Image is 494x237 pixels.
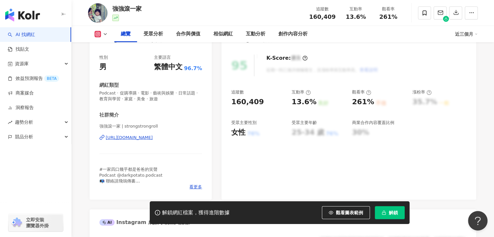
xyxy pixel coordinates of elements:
[99,82,119,89] div: 網紅類型
[176,30,200,38] div: 合作與價值
[336,210,363,215] span: 觀看圖表範例
[15,115,33,130] span: 趨勢分析
[99,112,119,118] div: 社群簡介
[99,55,108,60] div: 性別
[352,120,394,126] div: 商業合作內容覆蓋比例
[10,218,23,228] img: chrome extension
[5,8,40,21] img: logo
[99,90,202,102] span: Podcast · 促購導購 · 電影 · 藝術與娛樂 · 日常話題 · 教育與學習 · 家庭 · 美食 · 旅遊
[26,217,49,229] span: 立即安裝 瀏覽器外掛
[379,14,398,20] span: 261%
[309,6,336,12] div: 追蹤數
[266,55,308,62] div: K-Score :
[278,30,308,38] div: 創作內容分析
[292,120,317,126] div: 受眾主要年齡
[344,6,368,12] div: 互動率
[121,30,131,38] div: 總覽
[231,128,246,138] div: 女性
[154,55,171,60] div: 主要語言
[15,56,29,71] span: 資源庫
[292,89,311,95] div: 互動率
[88,3,108,23] img: KOL Avatar
[99,135,202,141] a: [URL][DOMAIN_NAME]
[352,97,374,107] div: 261%
[213,30,233,38] div: 相似網紅
[8,31,35,38] a: searchAI 找網紅
[99,62,107,72] div: 男
[8,75,59,82] a: 效益預測報告BETA
[99,167,173,190] span: #一家四口幾乎都是爸爸的笑聲 Podcast @darkpotato.podcast 📭 聯絡請飛鴿傳書 [EMAIL_ADDRESS][DOMAIN_NAME]
[8,214,63,231] a: chrome extension立即安裝 瀏覽器外掛
[352,89,371,95] div: 觀看率
[8,120,12,125] span: rise
[112,5,142,13] div: 強強滾一家
[389,210,398,215] span: 解鎖
[375,206,405,219] button: 解鎖
[455,29,478,39] div: 近三個月
[8,46,29,53] a: 找貼文
[15,130,33,144] span: 競品分析
[189,184,202,190] span: 看更多
[322,206,370,219] button: 觀看圖表範例
[231,97,264,107] div: 160,409
[99,123,202,129] span: 強強滾一家 | strongstrongroll
[346,14,366,20] span: 13.6%
[184,65,202,72] span: 96.7%
[231,120,257,126] div: 受眾主要性別
[154,62,183,72] div: 繁體中文
[8,90,34,96] a: 商案媒合
[309,13,336,20] span: 160,409
[162,209,230,216] div: 解鎖網紅檔案，獲得進階數據
[412,89,432,95] div: 漲粉率
[8,105,34,111] a: 洞察報告
[231,89,244,95] div: 追蹤數
[376,6,401,12] div: 觀看率
[246,30,265,38] div: 互動分析
[292,97,316,107] div: 13.6%
[144,30,163,38] div: 受眾分析
[106,135,153,141] div: [URL][DOMAIN_NAME]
